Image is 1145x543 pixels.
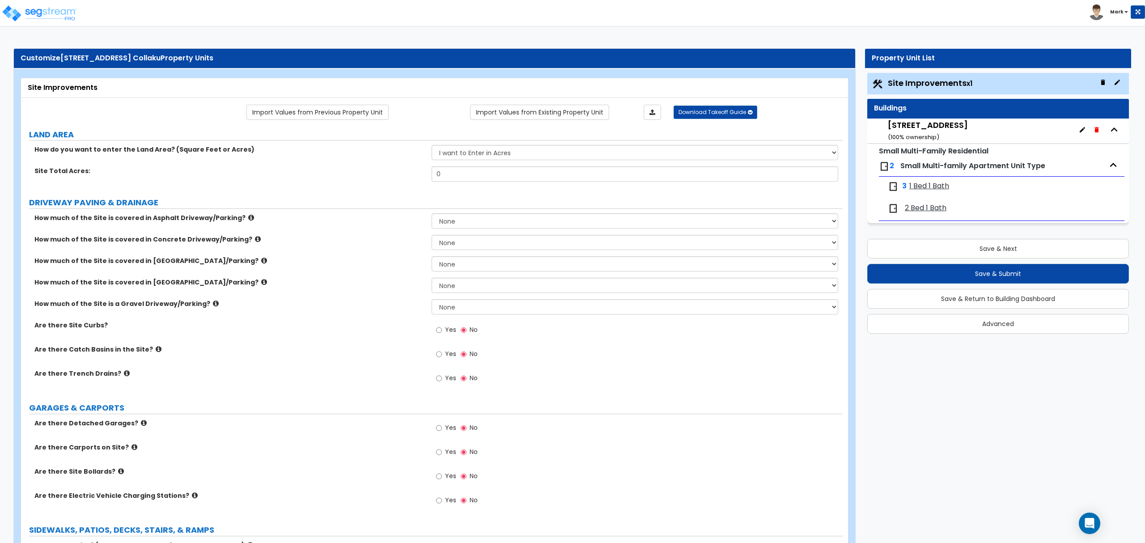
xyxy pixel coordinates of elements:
[888,119,968,142] div: [STREET_ADDRESS]
[131,444,137,450] i: click for more info!
[872,119,968,142] span: 2807 Ontario Road
[872,53,1124,64] div: Property Unit List
[34,491,425,500] label: Are there Electric Vehicle Charging Stations?
[867,314,1129,334] button: Advanced
[445,325,456,334] span: Yes
[29,129,843,140] label: LAND AREA
[461,447,466,457] input: No
[248,214,254,221] i: click for more info!
[900,161,1045,171] span: Small Multi-family Apartment Unit Type
[888,77,972,89] span: Site Improvements
[436,325,442,335] input: Yes
[436,349,442,359] input: Yes
[470,447,478,456] span: No
[461,349,466,359] input: No
[261,279,267,285] i: click for more info!
[470,105,609,120] a: Import the dynamic attribute values from existing properties.
[905,203,946,213] span: 2 Bed 1 Bath
[902,181,907,191] span: 3
[21,53,848,64] div: Customize Property Units
[34,369,425,378] label: Are there Trench Drains?
[29,402,843,414] label: GARAGES & CARPORTS
[445,349,456,358] span: Yes
[34,256,425,265] label: How much of the Site is covered in [GEOGRAPHIC_DATA]/Parking?
[34,213,425,222] label: How much of the Site is covered in Asphalt Driveway/Parking?
[29,197,843,208] label: DRIVEWAY PAVING & DRAINAGE
[261,257,267,264] i: click for more info!
[436,423,442,433] input: Yes
[1079,513,1100,534] div: Open Intercom Messenger
[674,106,757,119] button: Download Takeoff Guide
[470,373,478,382] span: No
[890,161,894,171] span: 2
[461,423,466,433] input: No
[246,105,389,120] a: Import the dynamic attribute values from previous properties.
[141,420,147,426] i: click for more info!
[436,373,442,383] input: Yes
[156,346,161,352] i: click for more info!
[867,264,1129,284] button: Save & Submit
[470,496,478,505] span: No
[34,145,425,154] label: How do you want to enter the Land Area? (Square Feet or Acres)
[34,321,425,330] label: Are there Site Curbs?
[888,133,939,141] small: ( 100 % ownership)
[255,236,261,242] i: click for more info!
[445,373,456,382] span: Yes
[28,83,841,93] div: Site Improvements
[872,78,883,90] img: Construction.png
[470,349,478,358] span: No
[1,4,77,22] img: logo_pro_r.png
[644,105,661,120] a: Import the dynamic attributes value through Excel sheet
[461,373,466,383] input: No
[888,203,899,214] img: door.png
[967,79,972,88] small: x1
[1089,4,1104,20] img: avatar.png
[29,524,843,536] label: SIDEWALKS, PATIOS, DECKS, STAIRS, & RAMPS
[124,370,130,377] i: click for more info!
[867,239,1129,259] button: Save & Next
[1110,8,1124,15] b: Mark
[879,161,890,172] img: door.png
[461,496,466,505] input: No
[867,289,1129,309] button: Save & Return to Building Dashboard
[34,443,425,452] label: Are there Carports on Site?
[888,181,899,192] img: door.png
[34,345,425,354] label: Are there Catch Basins in the Site?
[34,278,425,287] label: How much of the Site is covered in [GEOGRAPHIC_DATA]/Parking?
[909,181,949,191] span: 1 Bed 1 Bath
[445,423,456,432] span: Yes
[874,103,1122,114] div: Buildings
[445,471,456,480] span: Yes
[34,419,425,428] label: Are there Detached Garages?
[879,146,988,156] small: Small Multi-Family Residential
[118,468,124,475] i: click for more info!
[34,235,425,244] label: How much of the Site is covered in Concrete Driveway/Parking?
[436,471,442,481] input: Yes
[192,492,198,499] i: click for more info!
[34,299,425,308] label: How much of the Site is a Gravel Driveway/Parking?
[445,496,456,505] span: Yes
[436,496,442,505] input: Yes
[470,423,478,432] span: No
[872,119,883,131] img: building.svg
[461,471,466,481] input: No
[34,166,425,175] label: Site Total Acres:
[679,108,746,116] span: Download Takeoff Guide
[34,467,425,476] label: Are there Site Bollards?
[470,471,478,480] span: No
[461,325,466,335] input: No
[60,53,161,63] span: [STREET_ADDRESS] Collaku
[436,447,442,457] input: Yes
[445,447,456,456] span: Yes
[213,300,219,307] i: click for more info!
[470,325,478,334] span: No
